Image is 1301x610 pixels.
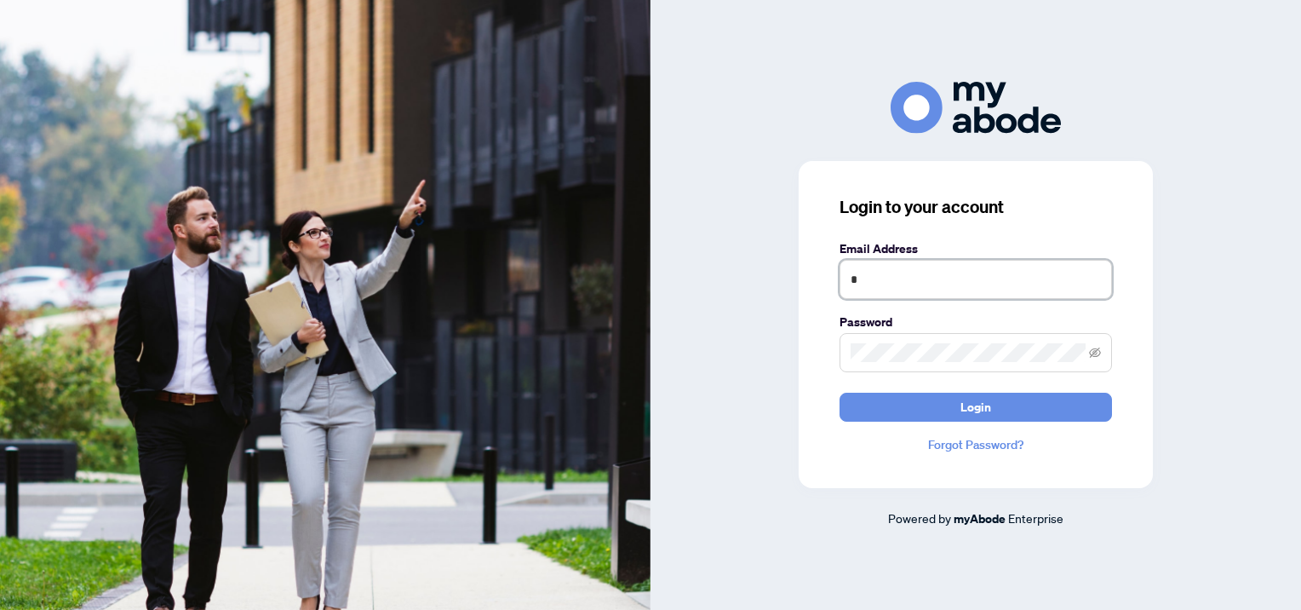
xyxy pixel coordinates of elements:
a: myAbode [954,509,1006,528]
span: Enterprise [1008,510,1063,526]
span: eye-invisible [1089,347,1101,359]
span: Powered by [888,510,951,526]
h3: Login to your account [840,195,1112,219]
img: ma-logo [891,82,1061,134]
label: Password [840,313,1112,331]
a: Forgot Password? [840,435,1112,454]
span: Login [960,394,991,421]
button: Login [840,393,1112,422]
label: Email Address [840,239,1112,258]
